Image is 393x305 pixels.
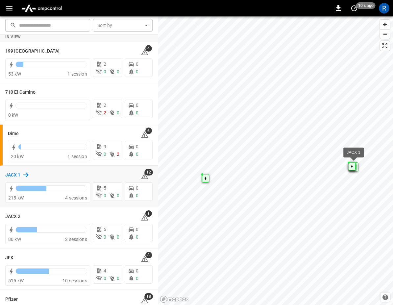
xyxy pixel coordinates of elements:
[104,234,106,240] span: 0
[145,45,152,52] span: 4
[8,130,19,137] h6: Dime
[104,268,106,273] span: 4
[117,276,119,281] span: 0
[136,234,138,240] span: 0
[160,295,189,303] a: Mapbox homepage
[136,276,138,281] span: 0
[19,2,65,14] img: ampcontrol.io logo
[145,252,152,258] span: 8
[117,110,119,115] span: 0
[65,237,87,242] span: 2 sessions
[136,227,138,232] span: 0
[67,71,87,77] span: 1 session
[136,152,138,157] span: 0
[158,16,393,305] canvas: Map
[65,195,87,200] span: 4 sessions
[349,3,359,13] button: set refresh interval
[356,2,376,9] span: 10 s ago
[62,278,87,283] span: 10 sessions
[145,210,152,217] span: 1
[104,227,106,232] span: 5
[104,193,106,198] span: 0
[67,154,87,159] span: 1 session
[8,112,18,118] span: 0 kW
[136,69,138,74] span: 0
[144,293,153,300] span: 18
[117,152,119,157] span: 2
[380,20,390,29] button: Zoom in
[145,128,152,134] span: 6
[117,193,119,198] span: 0
[136,185,138,191] span: 0
[8,237,21,242] span: 80 kW
[104,152,106,157] span: 0
[104,103,106,108] span: 2
[8,278,24,283] span: 515 kW
[5,254,13,262] h6: JFK
[8,71,21,77] span: 53 kW
[104,185,106,191] span: 5
[5,35,21,39] strong: In View
[136,61,138,67] span: 0
[136,144,138,149] span: 0
[104,61,106,67] span: 2
[380,30,390,39] span: Zoom out
[136,193,138,198] span: 0
[104,276,106,281] span: 0
[380,29,390,39] button: Zoom out
[202,175,209,182] div: Map marker
[117,69,119,74] span: 0
[5,172,21,179] h6: JACX 1
[136,110,138,115] span: 0
[11,154,24,159] span: 20 kW
[104,69,106,74] span: 0
[379,3,389,13] div: profile-icon
[5,48,60,55] h6: 199 Erie
[347,149,360,156] div: JACX 1
[136,268,138,273] span: 0
[8,195,24,200] span: 215 kW
[144,169,153,176] span: 12
[5,296,18,303] h6: Pfizer
[5,89,36,96] h6: 710 El Camino
[117,234,119,240] span: 0
[348,162,356,170] div: Map marker
[104,144,106,149] span: 9
[104,110,106,115] span: 2
[202,174,209,182] div: Map marker
[5,213,21,220] h6: JACX 2
[136,103,138,108] span: 0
